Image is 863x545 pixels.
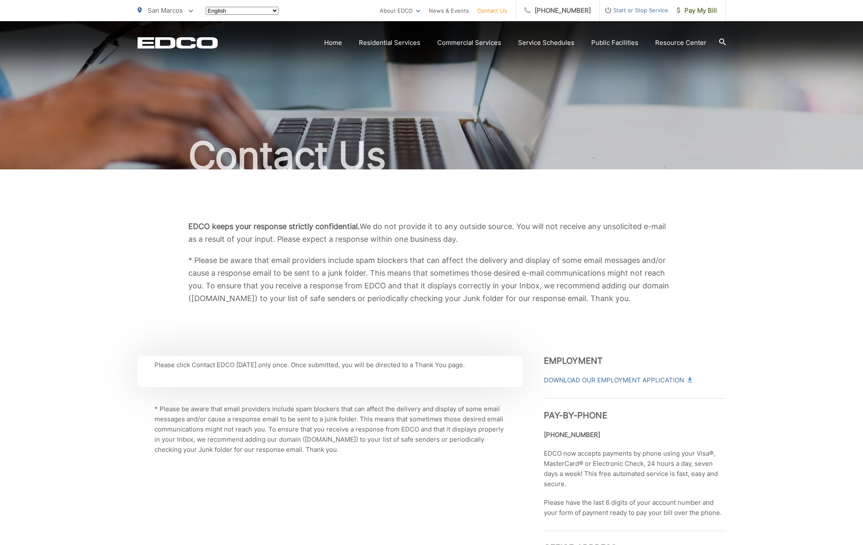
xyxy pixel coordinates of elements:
[655,38,706,48] a: Resource Center
[188,254,675,305] p: * Please be aware that email providers include spam blockers that can affect the delivery and dis...
[544,498,726,518] p: Please have the last 6 digits of your account number and your form of payment ready to pay your b...
[677,6,717,16] span: Pay My Bill
[138,135,726,177] h1: Contact Us
[544,356,726,366] h3: Employment
[148,6,183,14] span: San Marcos
[188,222,360,231] b: EDCO keeps your response strictly confidential.
[437,38,501,48] a: Commercial Services
[429,6,469,16] a: News & Events
[591,38,638,48] a: Public Facilities
[324,38,342,48] a: Home
[380,6,420,16] a: About EDCO
[477,6,507,16] a: Contact Us
[206,7,278,15] select: Select a language
[188,220,675,246] p: We do not provide it to any outside source. You will not receive any unsolicited e-mail as a resu...
[359,38,420,48] a: Residential Services
[138,37,218,49] a: EDCD logo. Return to the homepage.
[544,431,600,439] strong: [PHONE_NUMBER]
[518,38,574,48] a: Service Schedules
[544,398,726,421] h3: Pay-by-Phone
[544,375,691,385] a: Download Our Employment Application
[154,360,506,370] p: Please click Contact EDCO [DATE] only once. Once submitted, you will be directed to a Thank You p...
[544,448,726,489] p: EDCO now accepts payments by phone using your Visa®, MasterCard® or Electronic Check, 24 hours a ...
[154,404,506,455] p: * Please be aware that email providers include spam blockers that can affect the delivery and dis...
